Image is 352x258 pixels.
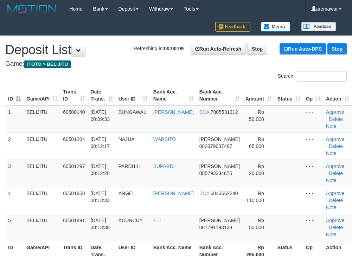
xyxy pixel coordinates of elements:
[63,109,85,115] span: 60500140
[116,85,151,105] th: User ID: activate to sort column ascending
[246,191,264,203] span: Rp 110,000
[199,170,232,176] span: Copy 085793334875 to clipboard
[119,136,135,142] span: NAJUA
[303,85,323,105] th: Op: activate to sort column ascending
[326,163,344,169] a: Approve
[326,109,344,115] a: Approve
[5,160,24,187] td: 3
[326,136,344,142] a: Approve
[199,163,240,169] span: [PERSON_NAME]
[63,191,85,196] span: 60501858
[63,218,85,223] span: 60501891
[197,85,243,105] th: Bank Acc. Number: activate to sort column ascending
[5,105,24,133] td: 1
[323,85,352,105] th: Action: activate to sort column ascending
[5,43,347,57] h1: Deposit List
[151,85,197,105] th: Bank Acc. Name: activate to sort column ascending
[329,170,343,176] a: Delete
[90,218,110,230] span: [DATE] 00:13:38
[5,60,347,67] h4: Game:
[249,109,264,122] span: Rp 50,000
[60,85,88,105] th: Trans ID: activate to sort column ascending
[329,225,343,230] a: Delete
[211,191,238,196] span: Copy 6043662240 to clipboard
[327,43,347,54] a: Stop
[326,123,337,129] a: Note
[249,163,264,176] span: Rp 20,000
[63,136,85,142] span: 60501204
[63,163,85,169] span: 60501297
[329,116,343,122] a: Delete
[90,136,110,149] span: [DATE] 00:12:17
[326,205,337,210] a: Note
[303,133,323,160] td: - - -
[199,218,240,223] span: [PERSON_NAME]
[24,60,71,68] span: ITOTO > BELIJITU
[247,43,267,55] a: Stop
[326,232,337,237] a: Note
[261,22,290,32] img: Button%20Memo.svg
[134,46,184,51] span: Refreshing in:
[280,43,326,54] a: Run Auto-DPS
[297,71,347,82] input: Search:
[90,163,110,176] span: [DATE] 00:12:28
[153,191,194,196] a: [PERSON_NAME]
[153,163,175,169] a: SUPARDI
[153,109,194,115] a: [PERSON_NAME]
[119,109,148,115] span: BUNGAWALI
[275,85,303,105] th: Status: activate to sort column ascending
[5,133,24,160] td: 2
[326,178,337,183] a: Note
[24,133,60,160] td: BELIJITU
[301,22,336,31] img: panduan.png
[90,191,110,203] span: [DATE] 00:13:33
[119,163,141,169] span: PARDI111
[199,225,232,230] span: Copy 087791193138 to clipboard
[326,150,337,156] a: Note
[211,109,238,115] span: Copy 7805531312 to clipboard
[24,85,60,105] th: Game/API: activate to sort column ascending
[199,136,240,142] span: [PERSON_NAME]
[24,160,60,187] td: BELIJITU
[199,109,209,115] span: BCA
[5,187,24,214] td: 4
[164,46,184,51] strong: 00:00:09
[243,85,275,105] th: Amount: activate to sort column ascending
[303,214,323,241] td: - - -
[278,71,347,82] label: Search:
[326,191,344,196] a: Approve
[90,109,110,122] span: [DATE] 00:09:33
[24,214,60,241] td: BELIJITU
[199,191,209,196] span: BCA
[303,105,323,133] td: - - -
[5,85,24,105] th: ID: activate to sort column descending
[191,43,246,55] a: Run Auto-Refresh
[119,191,135,196] span: ANGEL
[329,198,343,203] a: Delete
[329,143,343,149] a: Delete
[88,85,115,105] th: Date Trans.: activate to sort column ascending
[249,218,264,230] span: Rp 50,000
[119,218,143,223] span: ACUNCUY
[199,143,232,149] span: Copy 082379037487 to clipboard
[153,136,176,142] a: WARSITO
[24,105,60,133] td: BELIJITU
[153,218,161,223] a: ETI
[303,187,323,214] td: - - -
[215,22,250,32] img: Feedback.jpg
[24,187,60,214] td: BELIJITU
[326,218,344,223] a: Approve
[303,160,323,187] td: - - -
[249,136,264,149] span: Rp 65,000
[5,214,24,241] td: 5
[5,4,59,14] img: MOTION_logo.png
